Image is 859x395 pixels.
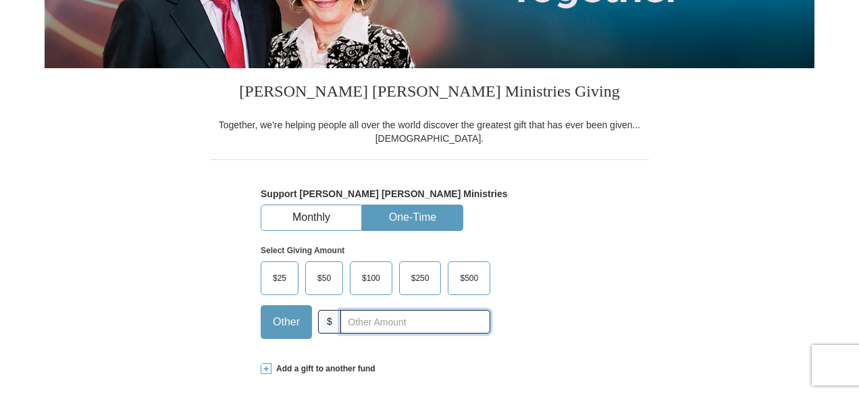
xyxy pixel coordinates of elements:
span: $500 [453,268,485,288]
input: Other Amount [340,310,490,334]
h3: [PERSON_NAME] [PERSON_NAME] Ministries Giving [210,68,649,118]
span: $250 [405,268,436,288]
span: Add a gift to another fund [271,363,375,375]
button: One-Time [363,205,463,230]
span: $25 [266,268,293,288]
span: $100 [355,268,387,288]
strong: Select Giving Amount [261,246,344,255]
button: Monthly [261,205,361,230]
div: Together, we're helping people all over the world discover the greatest gift that has ever been g... [210,118,649,145]
h5: Support [PERSON_NAME] [PERSON_NAME] Ministries [261,188,598,200]
span: Other [266,312,307,332]
span: $50 [311,268,338,288]
span: $ [318,310,341,334]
